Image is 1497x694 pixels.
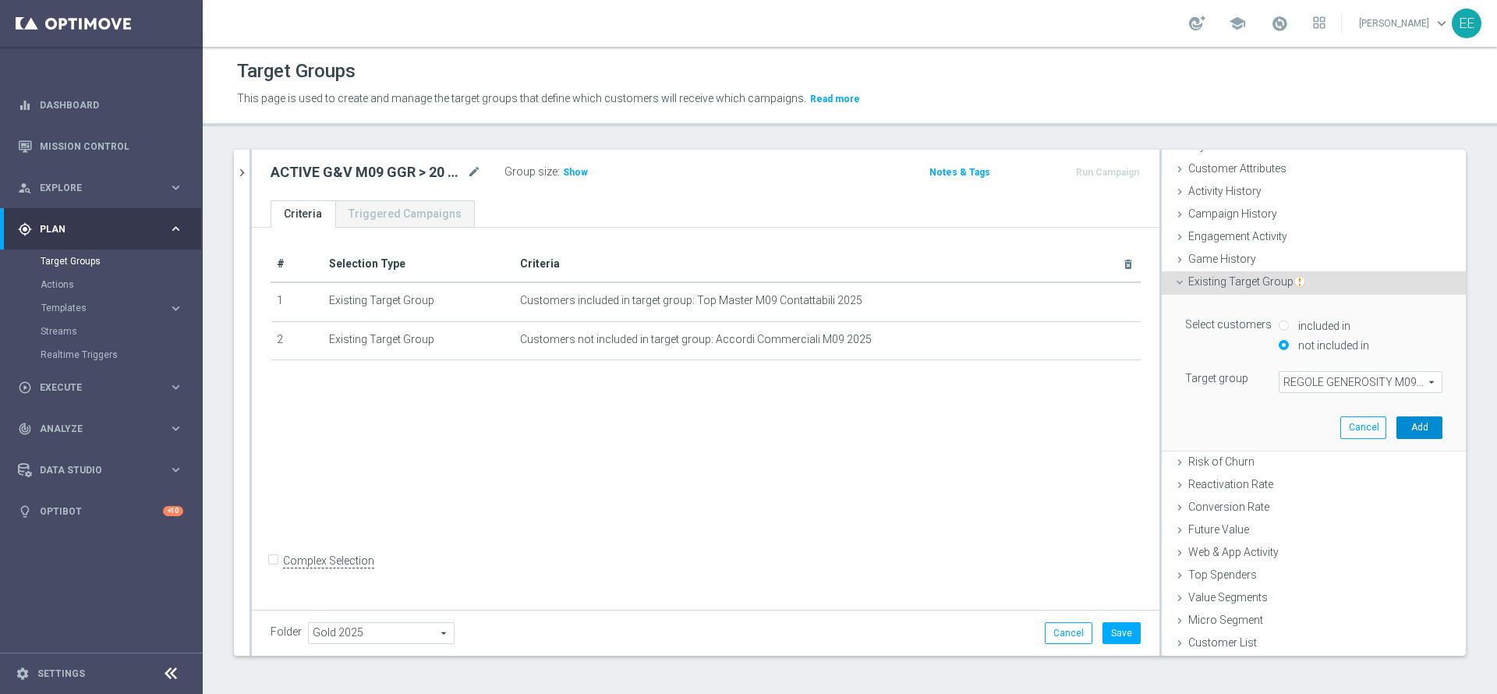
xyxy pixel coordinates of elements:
[18,181,32,195] i: person_search
[41,250,201,273] div: Target Groups
[40,225,168,234] span: Plan
[40,490,163,532] a: Optibot
[41,296,201,320] div: Templates
[18,422,32,436] i: track_changes
[1188,185,1262,197] span: Activity History
[520,333,872,346] span: Customers not included in target group: Accordi Commerciali M09 2025
[41,303,153,313] span: Templates
[18,422,168,436] div: Analyze
[18,222,168,236] div: Plan
[467,163,481,182] i: mode_edit
[18,84,183,126] div: Dashboard
[16,667,30,681] i: settings
[18,222,32,236] i: gps_fixed
[18,381,32,395] i: play_circle_outline
[17,505,184,518] button: lightbulb Optibot +10
[18,463,168,477] div: Data Studio
[168,301,183,316] i: keyboard_arrow_right
[1294,338,1369,352] label: not included in
[17,182,184,194] button: person_search Explore keyboard_arrow_right
[17,464,184,476] button: Data Studio keyboard_arrow_right
[323,321,515,360] td: Existing Target Group
[40,84,183,126] a: Dashboard
[41,325,162,338] a: Streams
[237,92,806,104] span: This page is used to create and manage the target groups that define which customers will receive...
[1452,9,1481,38] div: EE
[41,302,184,314] button: Templates keyboard_arrow_right
[41,278,162,291] a: Actions
[17,99,184,112] button: equalizer Dashboard
[41,255,162,267] a: Target Groups
[1188,162,1286,175] span: Customer Attributes
[18,490,183,532] div: Optibot
[18,181,168,195] div: Explore
[168,221,183,236] i: keyboard_arrow_right
[271,625,302,639] label: Folder
[17,223,184,235] button: gps_fixed Plan keyboard_arrow_right
[1188,523,1249,536] span: Future Value
[520,257,560,270] span: Criteria
[41,303,168,313] div: Templates
[1433,15,1450,32] span: keyboard_arrow_down
[40,126,183,167] a: Mission Control
[504,165,557,179] label: Group size
[40,183,168,193] span: Explore
[563,167,588,178] span: Show
[520,294,862,307] span: Customers included in target group: Top Master M09 Contattabili 2025
[557,165,560,179] label: :
[235,165,249,180] i: chevron_right
[18,126,183,167] div: Mission Control
[323,282,515,321] td: Existing Target Group
[335,200,475,228] a: Triggered Campaigns
[17,423,184,435] button: track_changes Analyze keyboard_arrow_right
[18,381,168,395] div: Execute
[41,349,162,361] a: Realtime Triggers
[18,98,32,112] i: equalizer
[1188,501,1269,513] span: Conversion Rate
[18,505,32,519] i: lightbulb
[271,246,323,282] th: #
[1185,372,1248,384] lable: Target group
[1357,12,1452,35] a: [PERSON_NAME]keyboard_arrow_down
[237,60,356,83] h1: Target Groups
[283,554,374,568] label: Complex Selection
[1188,636,1257,649] span: Customer List
[168,180,183,195] i: keyboard_arrow_right
[1045,622,1092,644] button: Cancel
[41,320,201,343] div: Streams
[928,164,992,181] button: Notes & Tags
[1188,546,1279,558] span: Web & App Activity
[1396,416,1442,438] button: Add
[1294,319,1350,333] label: included in
[1185,318,1272,331] lable: Select customers
[41,343,201,366] div: Realtime Triggers
[17,140,184,153] button: Mission Control
[809,90,862,108] button: Read more
[168,421,183,436] i: keyboard_arrow_right
[1188,207,1277,220] span: Campaign History
[1188,614,1263,626] span: Micro Segment
[163,506,183,516] div: +10
[1229,15,1246,32] span: school
[1188,568,1257,581] span: Top Spenders
[1188,591,1268,604] span: Value Segments
[17,381,184,394] div: play_circle_outline Execute keyboard_arrow_right
[1188,253,1256,265] span: Game History
[1188,275,1305,288] span: Existing Target Group
[41,273,201,296] div: Actions
[271,163,464,182] h2: ACTIVE G&V M09 GGR > 20 EURO
[168,462,183,477] i: keyboard_arrow_right
[1188,455,1255,468] span: Risk of Churn
[168,380,183,395] i: keyboard_arrow_right
[271,321,323,360] td: 2
[40,466,168,475] span: Data Studio
[1188,478,1273,490] span: Reactivation Rate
